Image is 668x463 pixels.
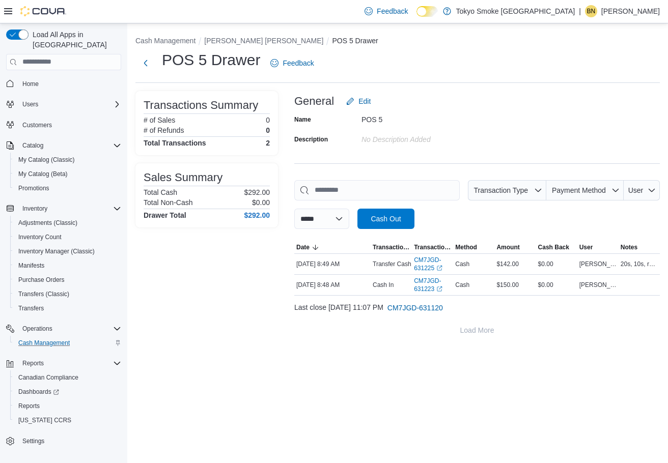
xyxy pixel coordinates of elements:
[383,298,447,318] button: CM7JGD-631120
[144,126,184,134] h6: # of Refunds
[496,243,519,251] span: Amount
[2,201,125,216] button: Inventory
[266,116,270,124] p: 0
[10,399,125,413] button: Reports
[579,260,617,268] span: [PERSON_NAME]
[18,402,40,410] span: Reports
[135,53,156,73] button: Next
[14,154,79,166] a: My Catalog (Classic)
[536,258,577,270] div: $0.00
[373,243,410,251] span: Transaction Type
[144,139,206,147] h4: Total Transactions
[18,233,62,241] span: Inventory Count
[18,247,95,255] span: Inventory Manager (Classic)
[585,5,597,17] div: Brianna Nesbitt
[18,262,44,270] span: Manifests
[266,126,270,134] p: 0
[14,245,99,257] a: Inventory Manager (Classic)
[579,5,581,17] p: |
[22,121,52,129] span: Customers
[18,388,59,396] span: Dashboards
[14,259,48,272] a: Manifests
[18,339,70,347] span: Cash Management
[18,219,77,227] span: Adjustments (Classic)
[162,50,260,70] h1: POS 5 Drawer
[18,323,121,335] span: Operations
[18,139,47,152] button: Catalog
[10,287,125,301] button: Transfers (Classic)
[144,116,175,124] h6: # of Sales
[22,80,39,88] span: Home
[494,241,536,253] button: Amount
[536,241,577,253] button: Cash Back
[294,180,460,200] input: This is a search bar. As you type, the results lower in the page will automatically filter.
[18,276,65,284] span: Purchase Orders
[22,141,43,150] span: Catalog
[29,30,121,50] span: Load All Apps in [GEOGRAPHIC_DATA]
[2,433,125,448] button: Settings
[14,245,121,257] span: Inventory Manager (Classic)
[10,153,125,167] button: My Catalog (Classic)
[587,5,596,17] span: BN
[18,435,121,447] span: Settings
[2,118,125,132] button: Customers
[10,413,125,427] button: [US_STATE] CCRS
[14,288,73,300] a: Transfers (Classic)
[22,437,44,445] span: Settings
[455,260,469,268] span: Cash
[18,119,56,131] a: Customers
[18,435,48,447] a: Settings
[496,260,518,268] span: $142.00
[414,256,451,272] a: CM7JGD-631225External link
[10,370,125,385] button: Canadian Compliance
[361,111,498,124] div: POS 5
[14,337,74,349] a: Cash Management
[22,100,38,108] span: Users
[22,325,52,333] span: Operations
[204,37,323,45] button: [PERSON_NAME] [PERSON_NAME]
[18,98,121,110] span: Users
[18,202,121,215] span: Inventory
[10,301,125,315] button: Transfers
[453,241,494,253] button: Method
[18,416,71,424] span: [US_STATE] CCRS
[460,325,494,335] span: Load More
[14,231,121,243] span: Inventory Count
[135,37,196,45] button: Cash Management
[14,400,121,412] span: Reports
[332,37,378,45] button: POS 5 Drawer
[371,241,412,253] button: Transaction Type
[358,96,371,106] span: Edit
[546,180,624,200] button: Payment Method
[10,181,125,195] button: Promotions
[538,243,569,251] span: Cash Back
[18,119,121,131] span: Customers
[14,217,121,229] span: Adjustments (Classic)
[2,97,125,111] button: Users
[2,76,125,91] button: Home
[601,5,660,17] p: [PERSON_NAME]
[22,359,44,367] span: Reports
[14,168,121,180] span: My Catalog (Beta)
[14,386,121,398] span: Dashboards
[436,265,442,271] svg: External link
[456,5,575,17] p: Tokyo Smoke [GEOGRAPHIC_DATA]
[18,77,121,90] span: Home
[360,1,412,21] a: Feedback
[414,277,451,293] a: CM7JGD-631223External link
[14,414,121,426] span: Washington CCRS
[18,78,43,90] a: Home
[252,198,270,207] p: $0.00
[14,217,81,229] a: Adjustments (Classic)
[144,188,177,196] h6: Total Cash
[294,241,371,253] button: Date
[283,58,314,68] span: Feedback
[619,241,660,253] button: Notes
[10,167,125,181] button: My Catalog (Beta)
[14,371,82,384] a: Canadian Compliance
[14,154,121,166] span: My Catalog (Classic)
[18,98,42,110] button: Users
[18,170,68,178] span: My Catalog (Beta)
[342,91,375,111] button: Edit
[14,274,69,286] a: Purchase Orders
